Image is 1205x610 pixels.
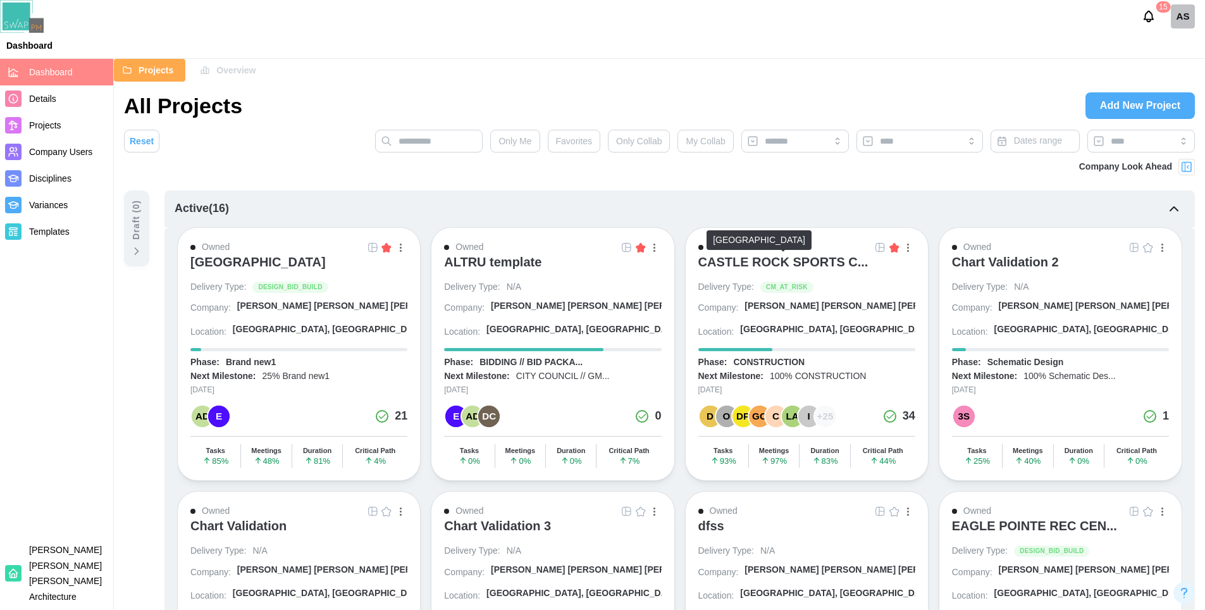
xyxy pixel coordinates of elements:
div: Company: [698,302,739,314]
div: [GEOGRAPHIC_DATA] [190,254,326,270]
span: Templates [29,227,70,237]
div: Location: [952,326,988,339]
div: N/A [760,545,775,557]
div: Chart Validation 3 [444,518,551,533]
a: Amanda Spear [1171,4,1195,28]
a: Open Project Grid [620,504,634,518]
div: Company: [952,302,992,314]
button: Only Collab [608,130,670,152]
button: Empty Star [1141,240,1155,254]
span: 93 % [710,456,736,465]
div: Tasks [967,447,986,455]
div: [PERSON_NAME] [PERSON_NAME] [PERSON_NAME] A... [491,300,734,313]
span: CM_AT_RISK [766,282,808,292]
div: [GEOGRAPHIC_DATA], [GEOGRAPHIC_DATA] [233,323,427,336]
div: Duration [1065,447,1093,455]
a: Open Project Grid [874,240,887,254]
a: Grid Icon [874,504,887,518]
img: Grid Icon [1129,242,1139,252]
button: Empty Star [1141,504,1155,518]
span: 81 % [304,456,330,465]
div: [GEOGRAPHIC_DATA], [GEOGRAPHIC_DATA] [486,323,681,336]
button: Filled Star [634,240,648,254]
img: Filled Star [381,242,392,252]
span: Only Collab [616,130,662,152]
div: 34 [903,408,915,425]
button: Dates range [991,130,1080,152]
div: Next Milestone: [952,370,1017,383]
div: Critical Path [609,447,649,455]
div: 3S [953,406,975,427]
button: Empty Star [887,504,901,518]
div: E [208,406,230,427]
div: Owned [710,504,738,518]
div: Location: [698,590,734,602]
div: N/A [507,545,521,557]
div: Phase: [444,356,473,369]
a: Chart Validation [190,518,407,545]
div: Company: [444,566,485,579]
div: [PERSON_NAME] [PERSON_NAME] [PERSON_NAME] A... [491,564,734,576]
span: Disciplines [29,173,71,184]
span: My Collab [686,130,725,152]
div: CONSTRUCTION [733,356,805,369]
img: Grid Icon [875,242,886,252]
div: Delivery Type: [444,545,500,557]
div: Meetings [1013,447,1043,455]
a: [PERSON_NAME] [PERSON_NAME] [PERSON_NAME] A... [999,564,1169,581]
div: GC [749,406,770,427]
div: Meetings [759,447,789,455]
div: [PERSON_NAME] [PERSON_NAME] [PERSON_NAME] A... [745,564,988,576]
div: DP [732,406,754,427]
div: Next Milestone: [698,370,763,383]
span: 44 % [870,456,896,465]
span: 40 % [1015,456,1041,465]
div: Location: [698,326,734,339]
div: Tasks [714,447,732,455]
span: Projects [139,59,173,81]
div: 15 [1156,1,1170,13]
button: My Collab [677,130,733,152]
div: [PERSON_NAME] [PERSON_NAME] [PERSON_NAME] A... [237,300,481,313]
div: AD [462,406,483,427]
a: ALTRU template [444,254,661,281]
img: Empty Star [1143,242,1153,252]
span: Only Me [498,130,531,152]
a: Grid Icon [366,240,380,254]
div: Meetings [251,447,281,455]
div: [GEOGRAPHIC_DATA], [GEOGRAPHIC_DATA] [486,587,681,600]
div: Company: [698,566,739,579]
img: Project Look Ahead Button [1180,161,1193,173]
div: Location: [190,590,226,602]
a: Grid Icon [874,240,887,254]
a: Grid Icon [620,240,634,254]
div: Location: [444,590,480,602]
div: Draft ( 0 ) [130,200,144,240]
button: Favorites [548,130,601,152]
div: 100% CONSTRUCTION [770,370,866,383]
img: Grid Icon [368,242,378,252]
span: Reset [130,130,154,152]
div: Next Milestone: [444,370,509,383]
div: Company: [952,566,992,579]
div: Critical Path [355,447,395,455]
div: Critical Path [863,447,903,455]
div: Delivery Type: [698,281,754,294]
div: I [798,406,820,427]
span: 4 % [364,456,386,465]
img: Filled Star [889,242,899,252]
div: Location: [444,326,480,339]
div: Company Look Ahead [1079,160,1172,174]
div: Delivery Type: [444,281,500,294]
div: Delivery Type: [190,545,246,557]
div: Delivery Type: [190,281,246,294]
span: DESIGN_BID_BUILD [1020,546,1084,556]
div: Owned [202,504,230,518]
div: DC [478,406,500,427]
button: Empty Star [380,504,393,518]
div: N/A [252,545,267,557]
div: [DATE] [698,384,915,396]
div: ALTRU template [444,254,541,270]
a: Add New Project [1085,92,1195,119]
div: Company: [190,302,231,314]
